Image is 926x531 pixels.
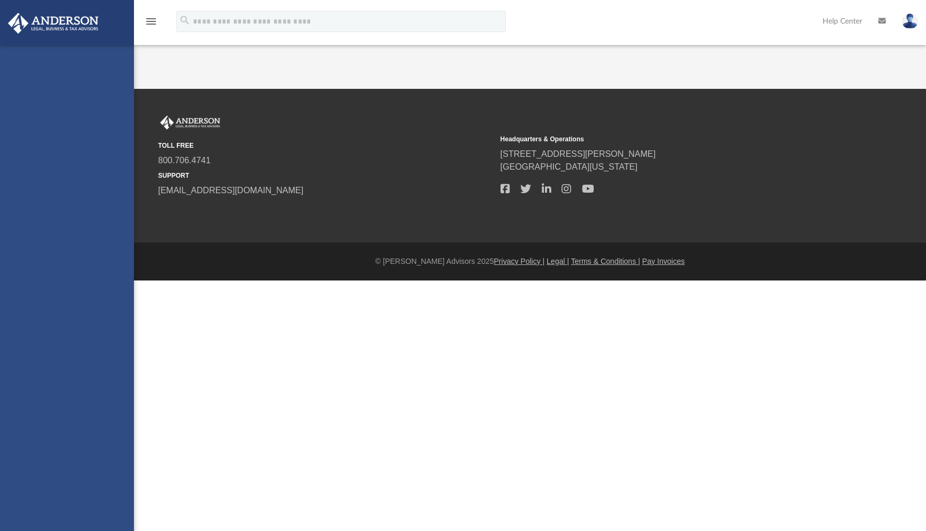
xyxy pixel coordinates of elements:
[5,13,102,34] img: Anderson Advisors Platinum Portal
[134,256,926,267] div: © [PERSON_NAME] Advisors 2025
[158,116,222,130] img: Anderson Advisors Platinum Portal
[158,171,493,180] small: SUPPORT
[571,257,640,265] a: Terms & Conditions |
[501,162,638,171] a: [GEOGRAPHIC_DATA][US_STATE]
[158,186,303,195] a: [EMAIL_ADDRESS][DOMAIN_NAME]
[642,257,684,265] a: Pay Invoices
[158,156,211,165] a: 800.706.4741
[501,149,656,158] a: [STREET_ADDRESS][PERSON_NAME]
[494,257,545,265] a: Privacy Policy |
[145,20,158,28] a: menu
[179,14,191,26] i: search
[902,13,918,29] img: User Pic
[501,134,835,144] small: Headquarters & Operations
[547,257,569,265] a: Legal |
[158,141,493,150] small: TOLL FREE
[145,15,158,28] i: menu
